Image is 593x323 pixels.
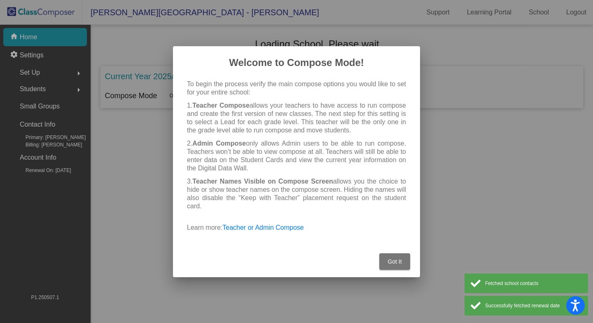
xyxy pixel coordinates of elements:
[379,253,410,270] button: Got It
[192,102,250,109] b: Teacher Compose
[187,101,406,134] p: 1. allows your teachers to have access to run compose and create the first version of new classes...
[187,80,406,97] p: To begin the process verify the main compose options you would like to set for your entire school:
[187,177,406,210] p: 3. allows you the choice to hide or show teacher names on the compose screen. Hiding the names wi...
[222,224,304,231] a: Teacher or Admin Compose
[187,139,406,172] p: 2. only allows Admin users to be able to run compose. Teachers won’t be able to view compose at a...
[187,224,406,232] p: Learn more:
[485,302,582,309] div: Successfully fetched renewal date
[192,140,246,147] b: Admin Compose
[485,280,582,287] div: Fetched school contacts
[183,56,410,69] h2: Welcome to Compose Mode!
[192,178,333,185] b: Teacher Names Visible on Compose Screen
[388,258,402,265] span: Got It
